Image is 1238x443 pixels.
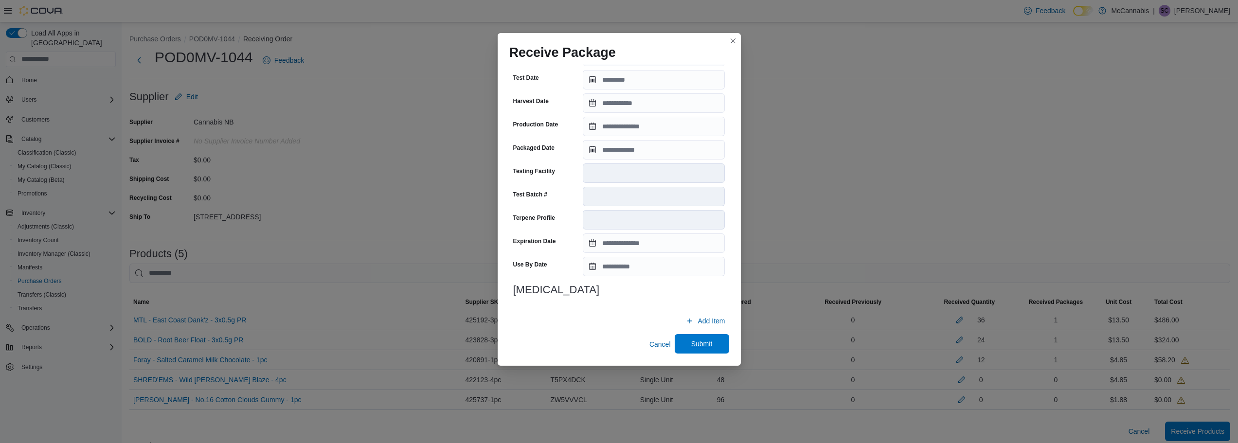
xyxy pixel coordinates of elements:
button: Submit [675,334,729,354]
label: Test Batch # [513,191,547,198]
input: Press the down key to open a popover containing a calendar. [583,257,725,276]
h1: Receive Package [509,45,616,60]
label: Terpene Profile [513,214,555,222]
h3: [MEDICAL_DATA] [513,284,725,296]
input: Press the down key to open a popover containing a calendar. [583,93,725,113]
span: Submit [691,339,713,349]
span: Cancel [649,339,671,349]
label: Test Date [513,74,539,82]
label: Packaged Date [513,144,555,152]
button: Cancel [646,335,675,354]
span: Add Item [698,316,725,326]
button: Add Item [682,311,729,331]
input: Press the down key to open a popover containing a calendar. [583,233,725,253]
button: Closes this modal window [727,35,739,47]
label: Expiration Date [513,237,556,245]
label: Testing Facility [513,167,555,175]
label: Harvest Date [513,97,549,105]
label: Production Date [513,121,558,128]
label: Use By Date [513,261,547,268]
input: Press the down key to open a popover containing a calendar. [583,70,725,89]
input: Press the down key to open a popover containing a calendar. [583,140,725,159]
input: Press the down key to open a popover containing a calendar. [583,117,725,136]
